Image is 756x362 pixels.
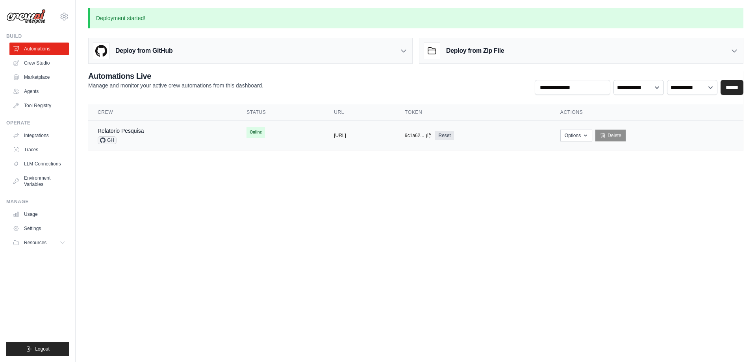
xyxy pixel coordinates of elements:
[6,9,46,24] img: Logo
[115,46,172,56] h3: Deploy from GitHub
[9,172,69,191] a: Environment Variables
[98,136,117,144] span: GH
[9,99,69,112] a: Tool Registry
[6,199,69,205] div: Manage
[560,130,592,141] button: Options
[9,129,69,142] a: Integrations
[6,342,69,356] button: Logout
[35,346,50,352] span: Logout
[246,127,265,138] span: Online
[446,46,504,56] h3: Deploy from Zip File
[9,57,69,69] a: Crew Studio
[24,239,46,246] span: Resources
[435,131,454,140] a: Reset
[551,104,743,121] th: Actions
[9,143,69,156] a: Traces
[9,85,69,98] a: Agents
[88,8,743,28] p: Deployment started!
[88,82,263,89] p: Manage and monitor your active crew automations from this dashboard.
[405,132,432,139] button: 9c1a62...
[237,104,324,121] th: Status
[98,128,144,134] a: Relatorio Pesquisa
[6,120,69,126] div: Operate
[9,222,69,235] a: Settings
[9,43,69,55] a: Automations
[88,71,263,82] h2: Automations Live
[9,158,69,170] a: LLM Connections
[595,130,626,141] a: Delete
[395,104,551,121] th: Token
[9,208,69,221] a: Usage
[6,33,69,39] div: Build
[9,71,69,84] a: Marketplace
[9,236,69,249] button: Resources
[324,104,395,121] th: URL
[88,104,237,121] th: Crew
[93,43,109,59] img: GitHub Logo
